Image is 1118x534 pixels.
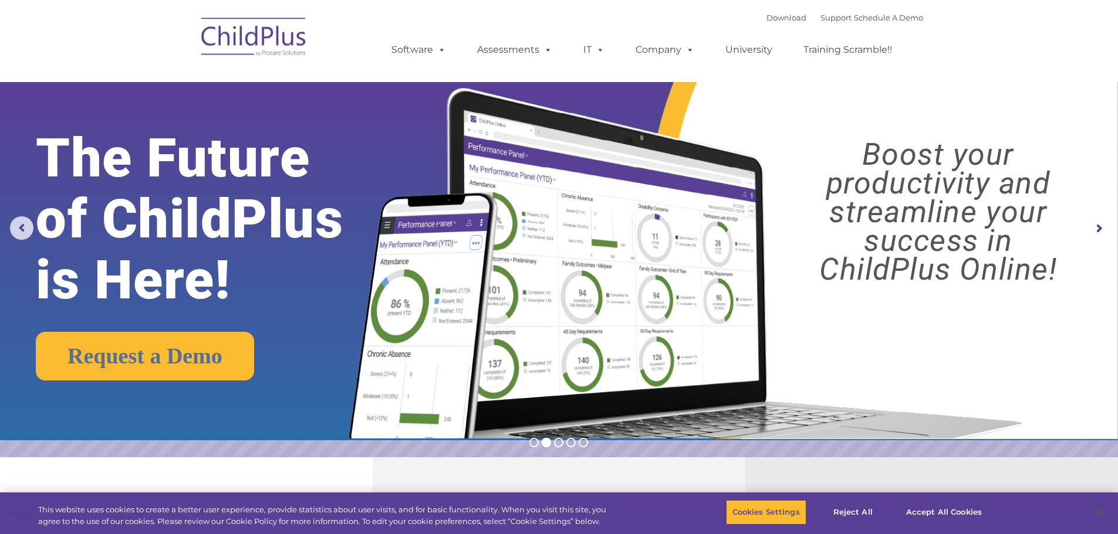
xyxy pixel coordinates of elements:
img: ChildPlus by Procare Solutions [195,9,313,68]
a: Training Scramble!! [792,38,904,62]
a: Assessments [465,38,564,62]
font: | [766,13,923,22]
button: Reject All [816,500,890,525]
button: Close [1086,499,1112,525]
span: Last name [163,77,199,86]
a: Company [624,38,706,62]
div: This website uses cookies to create a better user experience, provide statistics about user visit... [38,504,615,527]
a: Schedule A Demo [854,13,923,22]
a: Request a Demo [36,332,254,380]
span: Phone number [163,125,213,134]
a: Download [766,13,806,22]
rs-layer: The Future of ChildPlus is Here! [36,128,393,311]
a: IT [572,38,616,62]
a: University [714,38,784,62]
rs-layer: Boost your productivity and streamline your success in ChildPlus Online! [772,140,1104,284]
a: Support [820,13,852,22]
button: Accept All Cookies [900,500,988,525]
button: Cookies Settings [726,500,806,525]
a: Software [380,38,458,62]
